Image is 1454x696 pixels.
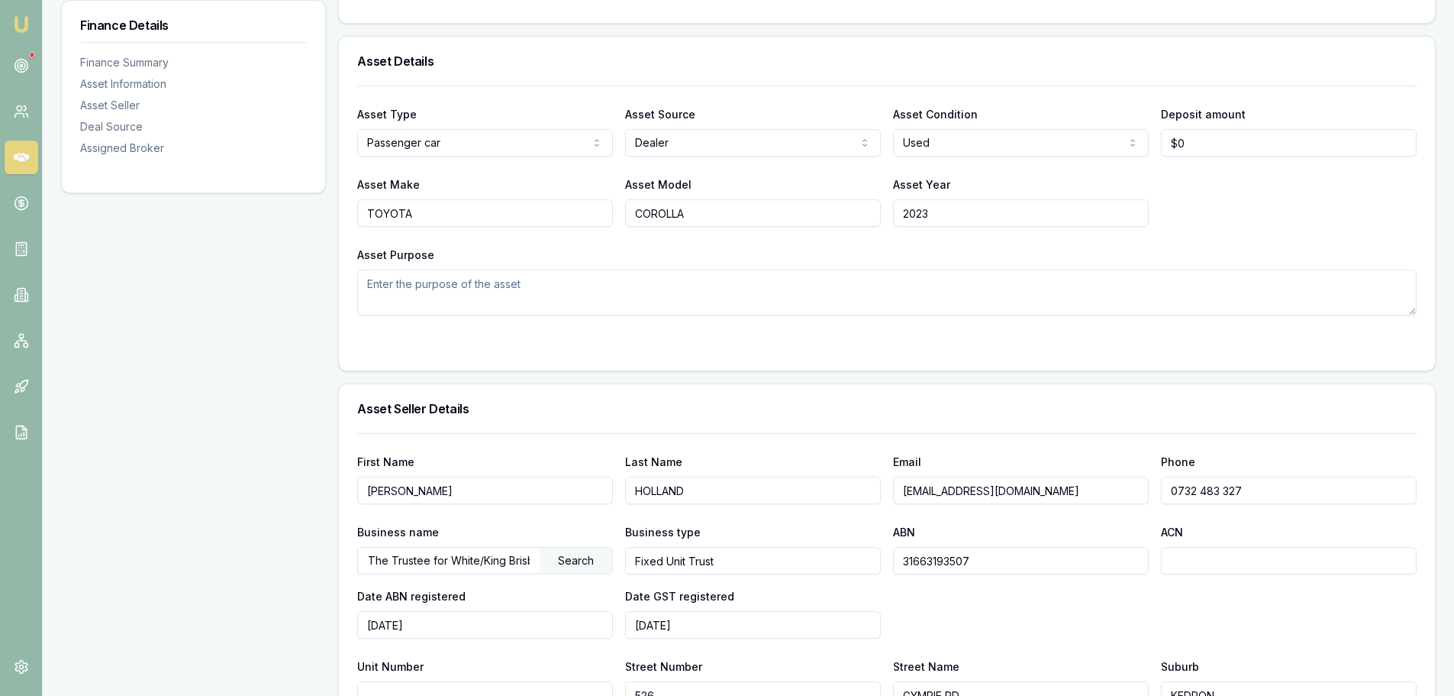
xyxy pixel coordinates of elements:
[357,611,613,639] input: YYYY-MM-DD
[357,108,417,121] label: Asset Type
[357,660,424,673] label: Unit Number
[80,55,307,70] div: Finance Summary
[540,548,612,574] div: Search
[625,611,881,639] input: YYYY-MM-DD
[893,455,921,468] label: Email
[357,455,414,468] label: First Name
[1161,660,1199,673] label: Suburb
[357,590,466,603] label: Date ABN registered
[80,98,307,113] div: Asset Seller
[893,178,950,191] label: Asset Year
[80,141,307,156] div: Assigned Broker
[1161,129,1417,157] input: $
[1161,108,1246,121] label: Deposit amount
[625,178,692,191] label: Asset Model
[893,526,915,539] label: ABN
[12,15,31,34] img: emu-icon-u.png
[625,526,701,539] label: Business type
[1161,526,1183,539] label: ACN
[357,248,434,261] label: Asset Purpose
[893,660,959,673] label: Street Name
[1161,455,1195,468] label: Phone
[625,660,702,673] label: Street Number
[358,548,540,572] input: Enter business name
[357,526,439,539] label: Business name
[625,590,734,603] label: Date GST registered
[893,108,978,121] label: Asset Condition
[357,178,420,191] label: Asset Make
[80,76,307,92] div: Asset Information
[357,403,1417,415] h3: Asset Seller Details
[625,455,682,468] label: Last Name
[357,55,1417,67] h3: Asset Details
[80,19,307,31] h3: Finance Details
[80,119,307,134] div: Deal Source
[625,108,695,121] label: Asset Source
